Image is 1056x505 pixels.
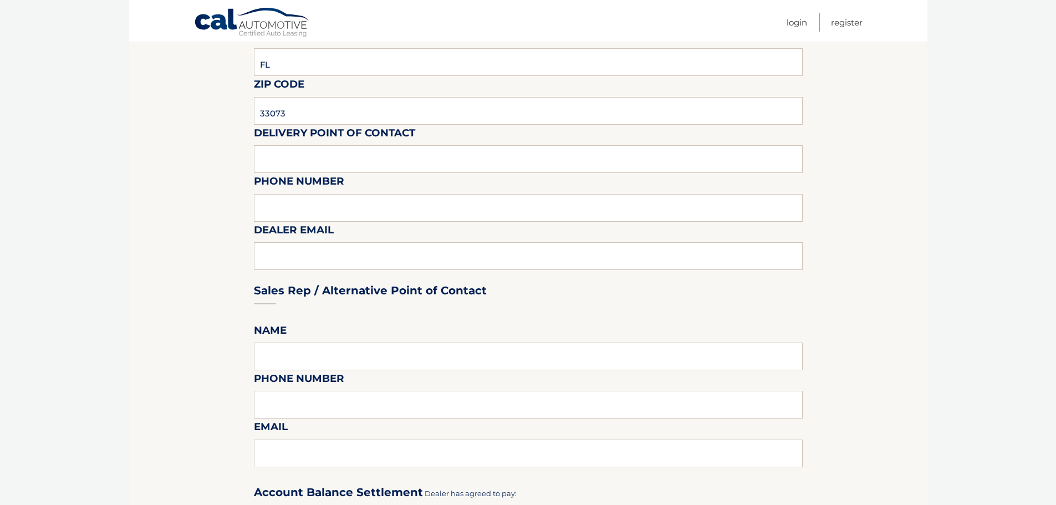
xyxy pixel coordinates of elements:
a: Cal Automotive [194,7,310,39]
span: Dealer has agreed to pay: [425,489,517,498]
h3: Account Balance Settlement [254,486,423,499]
label: Zip Code [254,76,304,96]
h3: Sales Rep / Alternative Point of Contact [254,284,487,298]
label: Dealer Email [254,222,334,242]
label: Name [254,322,287,343]
label: Phone Number [254,173,344,193]
label: Delivery Point of Contact [254,125,415,145]
label: Phone Number [254,370,344,391]
label: Email [254,419,288,439]
a: Register [831,13,863,32]
a: Login [787,13,807,32]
